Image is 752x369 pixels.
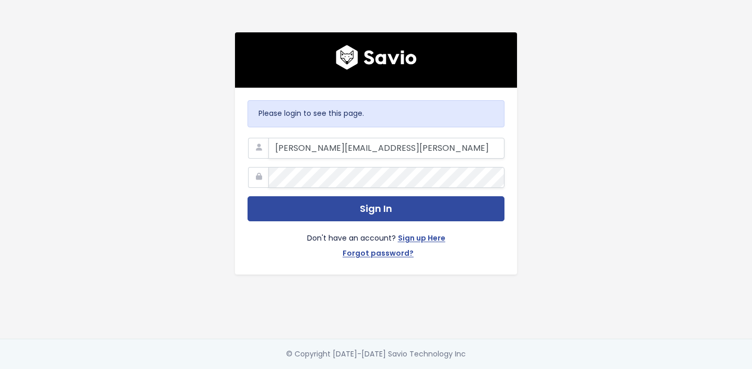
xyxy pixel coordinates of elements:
a: Sign up Here [398,232,445,247]
p: Please login to see this page. [258,107,494,120]
a: Forgot password? [343,247,414,262]
div: © Copyright [DATE]-[DATE] Savio Technology Inc [286,348,466,361]
button: Sign In [248,196,504,222]
div: Don't have an account? [248,221,504,262]
img: logo600x187.a314fd40982d.png [336,45,417,70]
input: Your Work Email Address [268,138,504,159]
